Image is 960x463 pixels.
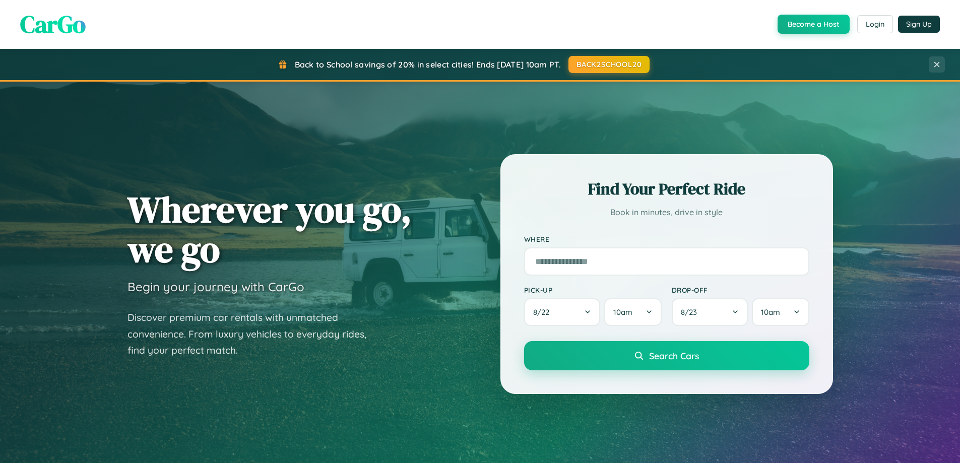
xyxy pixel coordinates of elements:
h2: Find Your Perfect Ride [524,178,809,200]
button: 8/23 [672,298,748,326]
span: Back to School savings of 20% in select cities! Ends [DATE] 10am PT. [295,59,561,70]
p: Discover premium car rentals with unmatched convenience. From luxury vehicles to everyday rides, ... [127,309,379,359]
p: Book in minutes, drive in style [524,205,809,220]
span: 10am [761,307,780,317]
span: 8 / 23 [681,307,702,317]
h1: Wherever you go, we go [127,189,412,269]
label: Where [524,235,809,243]
button: Login [857,15,893,33]
h3: Begin your journey with CarGo [127,279,304,294]
button: BACK2SCHOOL20 [568,56,650,73]
button: 10am [604,298,661,326]
label: Drop-off [672,286,809,294]
button: 8/22 [524,298,601,326]
span: Search Cars [649,350,699,361]
button: 10am [752,298,809,326]
span: 8 / 22 [533,307,554,317]
span: 10am [613,307,632,317]
span: CarGo [20,8,86,41]
button: Sign Up [898,16,940,33]
button: Become a Host [778,15,850,34]
button: Search Cars [524,341,809,370]
label: Pick-up [524,286,662,294]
